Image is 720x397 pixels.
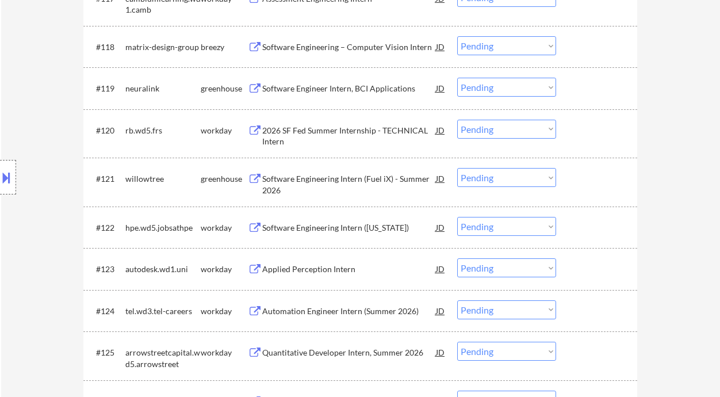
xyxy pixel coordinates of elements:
div: workday [201,306,248,317]
div: Software Engineering Intern (Fuel iX) - Summer 2026 [262,173,436,196]
div: Software Engineer Intern, BCI Applications [262,83,436,94]
div: Automation Engineer Intern (Summer 2026) [262,306,436,317]
div: workday [201,347,248,358]
div: 2026 SF Fed Summer Internship - TECHNICAL Intern [262,125,436,147]
div: JD [435,120,446,140]
div: Quantitative Developer Intern, Summer 2026 [262,347,436,358]
div: breezy [201,41,248,53]
div: #125 [96,347,116,358]
div: workday [201,125,248,136]
div: tel.wd3.tel-careers [125,306,201,317]
div: Software Engineering – Computer Vision Intern [262,41,436,53]
div: JD [435,36,446,57]
div: #124 [96,306,116,317]
div: greenhouse [201,83,248,94]
div: workday [201,264,248,275]
div: arrowstreetcapital.wd5.arrowstreet [125,347,201,369]
div: JD [435,258,446,279]
div: JD [435,300,446,321]
div: #118 [96,41,116,53]
div: JD [435,78,446,98]
div: JD [435,217,446,238]
div: JD [435,168,446,189]
div: JD [435,342,446,362]
div: greenhouse [201,173,248,185]
div: Software Engineering Intern ([US_STATE]) [262,222,436,234]
div: workday [201,222,248,234]
div: matrix-design-group [125,41,201,53]
div: Applied Perception Intern [262,264,436,275]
